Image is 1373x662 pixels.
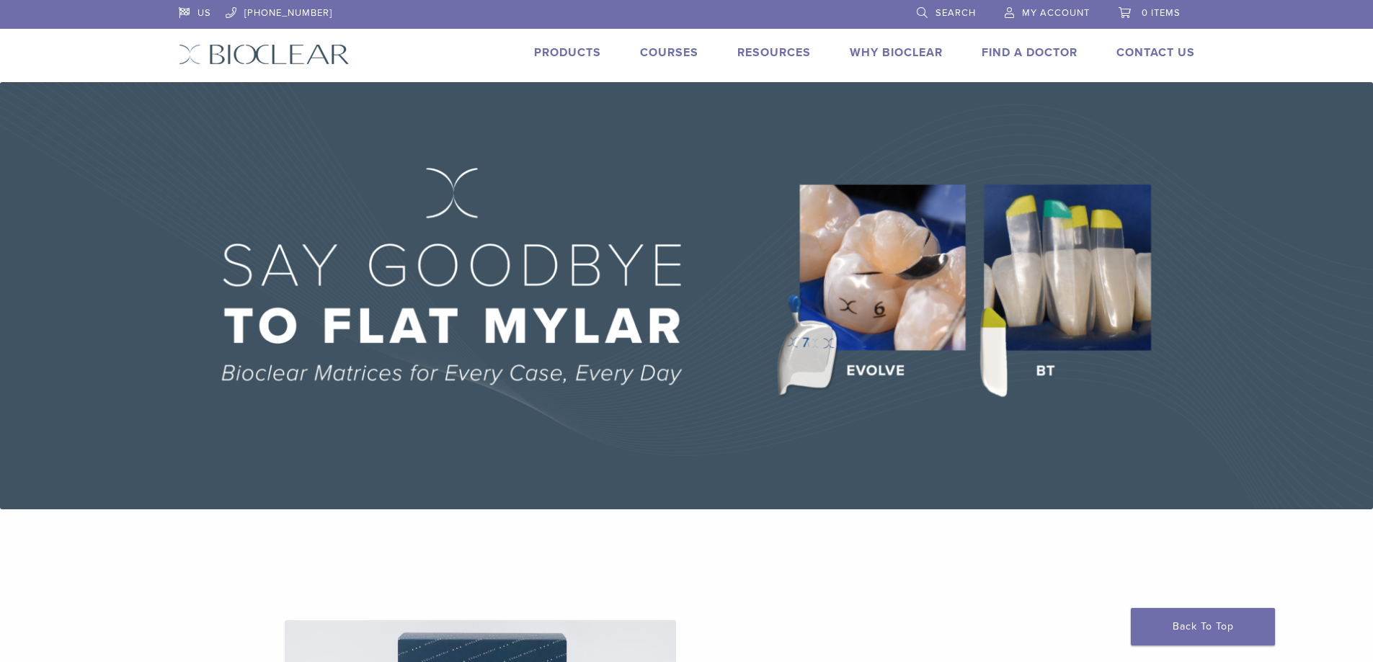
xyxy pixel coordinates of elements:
[982,45,1077,60] a: Find A Doctor
[850,45,943,60] a: Why Bioclear
[179,44,350,65] img: Bioclear
[1116,45,1195,60] a: Contact Us
[1022,7,1090,19] span: My Account
[534,45,601,60] a: Products
[1131,608,1275,645] a: Back To Top
[640,45,698,60] a: Courses
[936,7,976,19] span: Search
[737,45,811,60] a: Resources
[1142,7,1181,19] span: 0 items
